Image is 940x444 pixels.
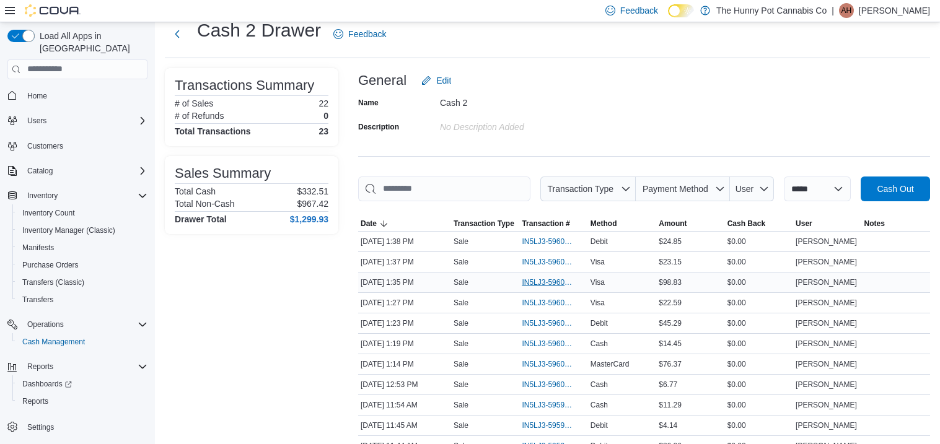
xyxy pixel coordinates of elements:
[12,239,152,256] button: Manifests
[17,377,147,391] span: Dashboards
[22,396,48,406] span: Reports
[17,334,90,349] a: Cash Management
[22,113,51,128] button: Users
[358,255,451,269] div: [DATE] 1:37 PM
[725,295,793,310] div: $0.00
[636,176,730,201] button: Payment Method
[862,216,930,231] button: Notes
[522,255,585,269] button: IN5LJ3-5960525
[861,176,930,201] button: Cash Out
[22,89,52,103] a: Home
[659,257,682,267] span: $23.15
[727,219,765,229] span: Cash Back
[2,358,152,375] button: Reports
[540,176,636,201] button: Transaction Type
[348,28,386,40] span: Feedback
[793,216,861,231] button: User
[725,398,793,412] div: $0.00
[358,122,399,132] label: Description
[454,359,468,369] p: Sale
[27,362,53,372] span: Reports
[591,400,608,410] span: Cash
[35,30,147,54] span: Load All Apps in [GEOGRAPHIC_DATA]
[17,394,147,409] span: Reports
[736,184,754,194] span: User
[17,223,147,238] span: Inventory Manager (Classic)
[22,188,147,203] span: Inventory
[358,176,530,201] input: This is a search bar. As you type, the results lower in the page will automatically filter.
[358,418,451,433] div: [DATE] 11:45 AM
[454,420,468,430] p: Sale
[318,126,328,136] h4: 23
[591,298,605,308] span: Visa
[17,258,84,272] a: Purchase Orders
[522,336,585,351] button: IN5LJ3-5960382
[796,380,857,390] span: [PERSON_NAME]
[440,93,606,108] div: Cash 2
[659,298,682,308] span: $22.59
[12,274,152,291] button: Transfers (Classic)
[716,3,827,18] p: The Hunny Pot Cannabis Co
[725,234,793,249] div: $0.00
[2,316,152,333] button: Operations
[358,357,451,372] div: [DATE] 1:14 PM
[175,126,251,136] h4: Total Transactions
[22,379,72,389] span: Dashboards
[22,420,59,435] a: Settings
[175,78,314,93] h3: Transactions Summary
[796,298,857,308] span: [PERSON_NAME]
[27,422,54,432] span: Settings
[165,22,190,46] button: Next
[725,418,793,433] div: $0.00
[522,359,573,369] span: IN5LJ3-5960341
[859,3,930,18] p: [PERSON_NAME]
[17,292,147,307] span: Transfers
[620,4,658,17] span: Feedback
[17,258,147,272] span: Purchase Orders
[17,240,147,255] span: Manifests
[22,317,69,332] button: Operations
[796,237,857,246] span: [PERSON_NAME]
[22,260,79,270] span: Purchase Orders
[730,176,774,201] button: User
[725,357,793,372] div: $0.00
[522,357,585,372] button: IN5LJ3-5960341
[454,318,468,328] p: Sale
[175,111,224,121] h6: # of Refunds
[12,375,152,393] a: Dashboards
[591,237,608,246] span: Debit
[12,256,152,274] button: Purchase Orders
[17,275,89,290] a: Transfers (Classic)
[358,377,451,392] div: [DATE] 12:53 PM
[197,18,321,43] h1: Cash 2 Drawer
[27,191,58,201] span: Inventory
[522,400,573,410] span: IN5LJ3-5959764
[725,216,793,231] button: Cash Back
[659,400,682,410] span: $11.29
[17,206,80,220] a: Inventory Count
[358,234,451,249] div: [DATE] 1:38 PM
[436,74,451,87] span: Edit
[22,225,115,235] span: Inventory Manager (Classic)
[454,219,514,229] span: Transaction Type
[440,117,606,132] div: No Description added
[522,298,573,308] span: IN5LJ3-5960439
[22,337,85,347] span: Cash Management
[522,295,585,310] button: IN5LJ3-5960439
[839,3,854,18] div: Amy Hall
[318,98,328,108] p: 22
[328,22,391,46] a: Feedback
[522,398,585,412] button: IN5LJ3-5959764
[454,380,468,390] p: Sale
[17,223,120,238] a: Inventory Manager (Classic)
[454,298,468,308] p: Sale
[2,137,152,155] button: Customers
[22,113,147,128] span: Users
[522,420,573,430] span: IN5LJ3-5959696
[22,359,58,374] button: Reports
[358,336,451,351] div: [DATE] 1:19 PM
[2,162,152,180] button: Catalog
[358,398,451,412] div: [DATE] 11:54 AM
[454,339,468,349] p: Sale
[2,187,152,204] button: Inventory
